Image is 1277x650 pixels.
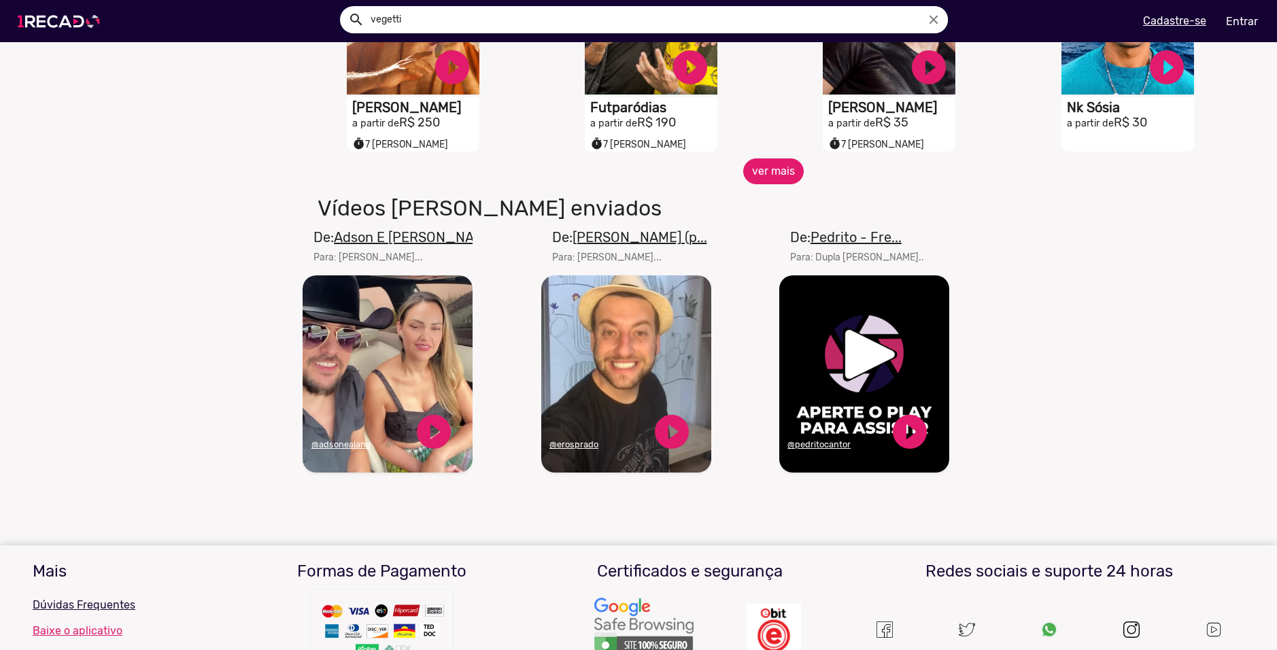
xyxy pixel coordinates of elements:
[590,99,717,116] h1: Futparódias
[311,439,371,449] u: @adsonealana
[33,597,218,613] p: Dúvidas Frequentes
[334,229,497,245] u: Adson E [PERSON_NAME]
[1067,118,1114,129] small: a partir de
[348,12,364,28] mat-icon: Example home icon
[546,562,834,581] h3: Certificados e segurança
[549,439,598,449] u: @erosprado
[303,275,473,473] video: Seu navegador não reproduz vídeo em HTML5
[590,137,603,150] small: timer
[787,439,851,449] u: @pedritocantor
[352,116,479,131] h2: R$ 250
[876,621,893,638] img: Um recado,1Recado,1 recado,vídeo de famosos,site para pagar famosos,vídeos e lives exclusivas de ...
[352,99,479,116] h1: [PERSON_NAME]
[590,118,637,129] small: a partir de
[828,134,841,150] i: timer
[1067,116,1194,131] h2: R$ 30
[33,624,218,637] a: Baixe o aplicativo
[552,250,707,264] mat-card-subtitle: Para: [PERSON_NAME]...
[790,227,924,247] mat-card-title: De:
[413,411,454,452] a: play_circle_filled
[779,275,949,473] video: Seu navegador não reproduz vídeo em HTML5
[1205,621,1223,638] img: Um recado,1Recado,1 recado,vídeo de famosos,site para pagar famosos,vídeos e lives exclusivas de ...
[1067,99,1194,116] h1: Nk Sósia
[651,411,692,452] a: play_circle_filled
[573,229,707,245] u: [PERSON_NAME] (p...
[352,137,365,150] small: timer
[541,275,711,473] video: Seu navegador não reproduz vídeo em HTML5
[811,229,902,245] u: Pedrito - Fre...
[1217,10,1267,33] a: Entrar
[743,158,804,184] button: ver mais
[926,12,941,27] i: close
[313,227,497,247] mat-card-title: De:
[908,47,949,88] a: play_circle_filled
[590,139,686,150] span: 7 [PERSON_NAME]
[828,139,924,150] span: 7 [PERSON_NAME]
[590,116,717,131] h2: R$ 190
[352,139,448,150] span: 7 [PERSON_NAME]
[352,134,365,150] i: timer
[1041,621,1057,638] img: Um recado,1Recado,1 recado,vídeo de famosos,site para pagar famosos,vídeos e lives exclusivas de ...
[790,250,924,264] mat-card-subtitle: Para: Dupla [PERSON_NAME]..
[1146,47,1187,88] a: play_circle_filled
[552,227,707,247] mat-card-title: De:
[854,562,1244,581] h3: Redes sociais e suporte 24 horas
[889,411,930,452] a: play_circle_filled
[959,621,975,638] img: twitter.svg
[828,118,875,129] small: a partir de
[238,562,526,581] h3: Formas de Pagamento
[670,47,711,88] a: play_circle_filled
[33,562,218,581] h3: Mais
[828,137,841,150] small: timer
[313,250,497,264] mat-card-subtitle: Para: [PERSON_NAME]...
[1143,14,1206,27] u: Cadastre-se
[1123,621,1140,638] img: instagram.svg
[307,195,922,221] h1: Vídeos [PERSON_NAME] enviados
[828,99,955,116] h1: [PERSON_NAME]
[828,116,955,131] h2: R$ 35
[590,134,603,150] i: timer
[352,118,399,129] small: a partir de
[343,7,367,31] button: Example home icon
[360,6,948,33] input: Pesquisar...
[432,47,473,88] a: play_circle_filled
